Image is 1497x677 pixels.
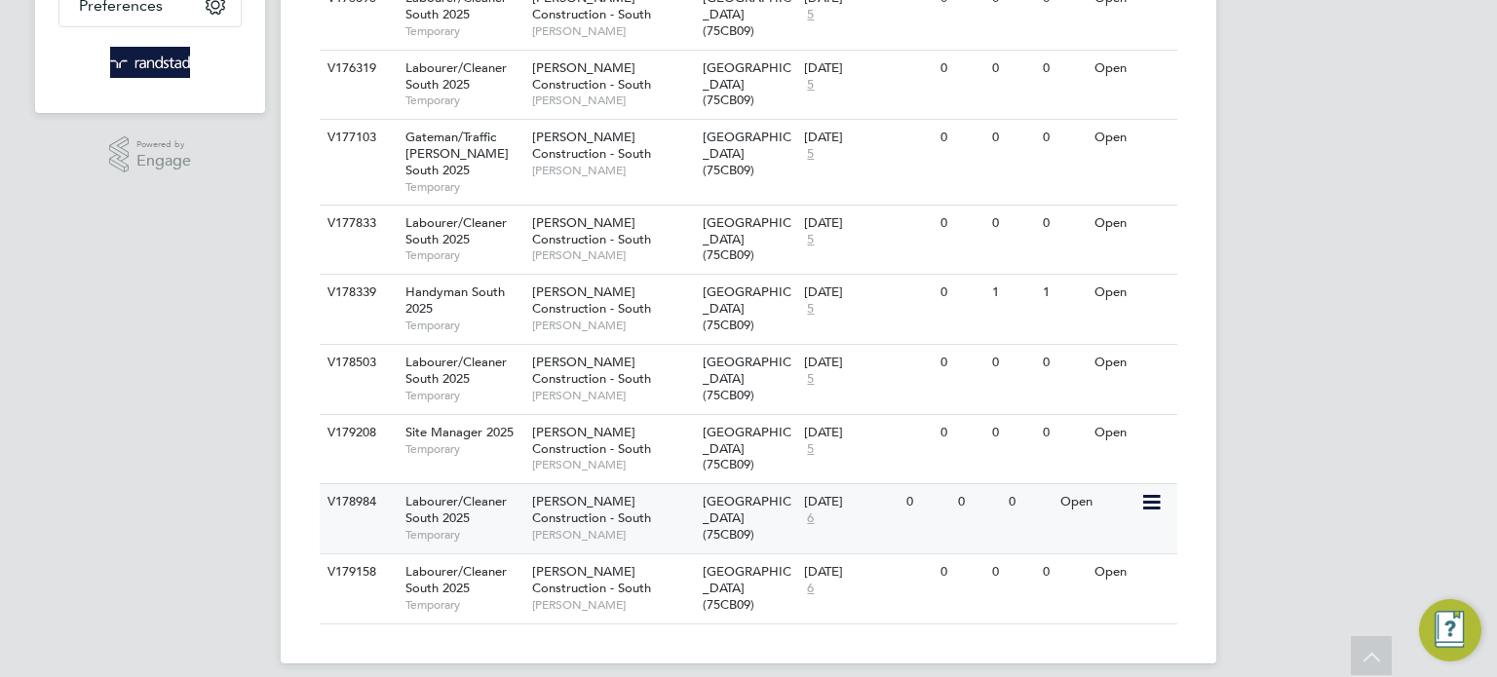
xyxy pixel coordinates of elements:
div: 0 [953,484,1004,520]
span: [PERSON_NAME] Construction - South [532,424,651,457]
span: Labourer/Cleaner South 2025 [405,563,507,596]
span: 5 [804,232,817,248]
span: 6 [804,581,817,597]
div: V178503 [323,345,391,381]
div: [DATE] [804,60,931,77]
a: Go to home page [58,47,242,78]
div: Open [1090,51,1174,87]
div: V179158 [323,554,391,590]
div: Open [1090,345,1174,381]
span: [PERSON_NAME] Construction - South [532,354,651,387]
span: [PERSON_NAME] [532,597,693,613]
span: [PERSON_NAME] [532,457,693,472]
span: [PERSON_NAME] [532,388,693,403]
span: [GEOGRAPHIC_DATA] (75CB09) [703,354,791,403]
div: Open [1090,120,1174,156]
div: 0 [1004,484,1055,520]
div: 0 [936,415,986,451]
div: 0 [902,484,952,520]
div: V179208 [323,415,391,451]
div: Open [1056,484,1140,520]
span: 5 [804,441,817,458]
span: 5 [804,7,817,23]
span: Temporary [405,441,522,457]
span: [PERSON_NAME] [532,318,693,333]
span: [PERSON_NAME] Construction - South [532,129,651,162]
img: randstad-logo-retina.png [110,47,191,78]
div: Open [1090,554,1174,590]
span: [PERSON_NAME] Construction - South [532,283,651,317]
span: Site Manager 2025 [405,424,514,440]
div: 0 [936,275,986,311]
span: 5 [804,301,817,318]
span: Powered by [136,136,191,153]
span: Labourer/Cleaner South 2025 [405,59,507,93]
div: 1 [987,275,1038,311]
div: 0 [936,51,986,87]
span: Temporary [405,597,522,613]
span: [PERSON_NAME] Construction - South [532,563,651,596]
button: Engage Resource Center [1419,599,1481,661]
div: [DATE] [804,215,931,232]
span: 5 [804,77,817,94]
span: Temporary [405,247,522,263]
div: V178984 [323,484,391,520]
div: 0 [987,51,1038,87]
div: 0 [936,345,986,381]
span: Handyman South 2025 [405,283,505,317]
div: 0 [987,120,1038,156]
div: 0 [936,206,986,242]
span: [GEOGRAPHIC_DATA] (75CB09) [703,563,791,613]
span: Gateman/Traffic [PERSON_NAME] South 2025 [405,129,509,178]
div: [DATE] [804,425,931,441]
span: [GEOGRAPHIC_DATA] (75CB09) [703,283,791,333]
span: [PERSON_NAME] [532,93,693,108]
div: Open [1090,415,1174,451]
div: 0 [987,206,1038,242]
span: [PERSON_NAME] [532,247,693,263]
div: 0 [1038,206,1089,242]
div: [DATE] [804,130,931,146]
span: [GEOGRAPHIC_DATA] (75CB09) [703,214,791,264]
span: Labourer/Cleaner South 2025 [405,354,507,387]
span: Temporary [405,93,522,108]
span: Temporary [405,23,522,39]
div: 0 [987,415,1038,451]
span: [GEOGRAPHIC_DATA] (75CB09) [703,424,791,473]
div: V177103 [323,120,391,156]
div: [DATE] [804,564,931,581]
span: Temporary [405,527,522,543]
span: 6 [804,510,817,527]
div: [DATE] [804,494,897,510]
span: 5 [804,371,817,388]
div: Open [1090,206,1174,242]
div: V176319 [323,51,391,87]
div: 1 [1038,275,1089,311]
span: Temporary [405,388,522,403]
div: 0 [936,120,986,156]
span: Labourer/Cleaner South 2025 [405,214,507,247]
a: Powered byEngage [109,136,192,173]
span: [GEOGRAPHIC_DATA] (75CB09) [703,59,791,109]
span: Temporary [405,318,522,333]
span: [PERSON_NAME] Construction - South [532,493,651,526]
span: Temporary [405,179,522,195]
span: [PERSON_NAME] Construction - South [532,214,651,247]
div: 0 [936,554,986,590]
span: [PERSON_NAME] Construction - South [532,59,651,93]
span: [PERSON_NAME] [532,23,693,39]
div: [DATE] [804,284,931,301]
span: [PERSON_NAME] [532,527,693,543]
div: V178339 [323,275,391,311]
div: 0 [1038,51,1089,87]
div: Open [1090,275,1174,311]
span: [GEOGRAPHIC_DATA] (75CB09) [703,129,791,178]
div: 0 [1038,415,1089,451]
span: 5 [804,146,817,163]
div: V177833 [323,206,391,242]
div: 0 [1038,554,1089,590]
div: 0 [1038,120,1089,156]
div: 0 [987,554,1038,590]
span: Engage [136,153,191,169]
span: Labourer/Cleaner South 2025 [405,493,507,526]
